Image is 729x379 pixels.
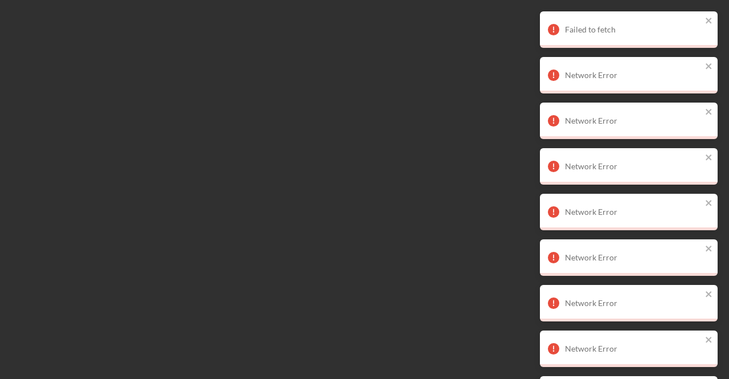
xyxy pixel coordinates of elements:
[705,16,713,27] button: close
[705,290,713,300] button: close
[705,198,713,209] button: close
[705,244,713,255] button: close
[565,116,702,125] div: Network Error
[565,25,702,34] div: Failed to fetch
[705,335,713,346] button: close
[565,299,702,308] div: Network Error
[705,107,713,118] button: close
[565,162,702,171] div: Network Error
[565,344,702,353] div: Network Error
[565,253,702,262] div: Network Error
[705,62,713,72] button: close
[565,71,702,80] div: Network Error
[705,153,713,164] button: close
[565,207,702,217] div: Network Error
